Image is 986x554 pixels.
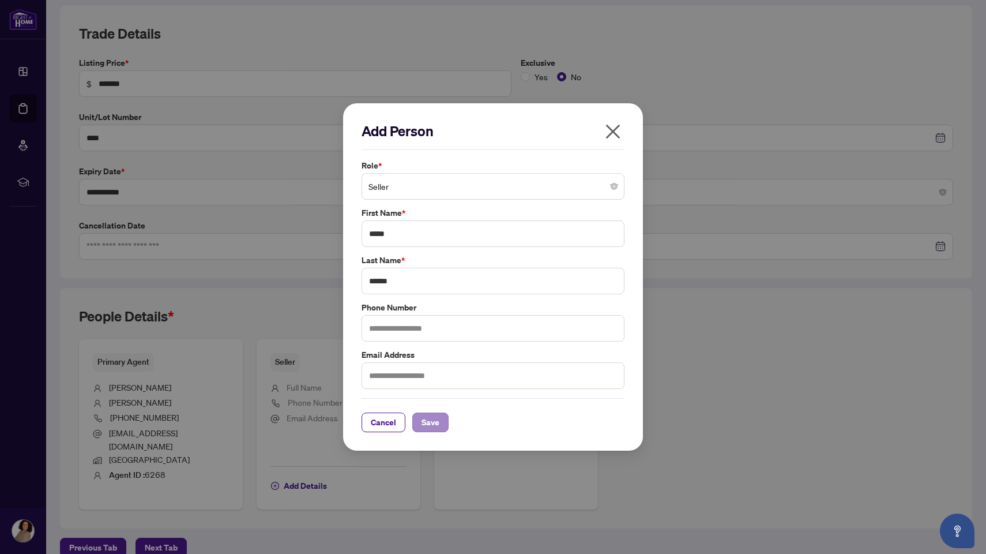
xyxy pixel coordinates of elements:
button: Open asap [940,514,974,548]
label: First Name [362,207,624,219]
label: Phone Number [362,301,624,314]
span: close [604,122,622,141]
span: Save [422,413,439,432]
span: close-circle [611,183,618,190]
label: Role [362,159,624,172]
label: Last Name [362,254,624,267]
button: Cancel [362,413,405,432]
h2: Add Person [362,122,624,140]
span: Cancel [371,413,396,432]
button: Save [412,413,449,432]
label: Email Address [362,349,624,361]
span: Seller [368,175,618,197]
